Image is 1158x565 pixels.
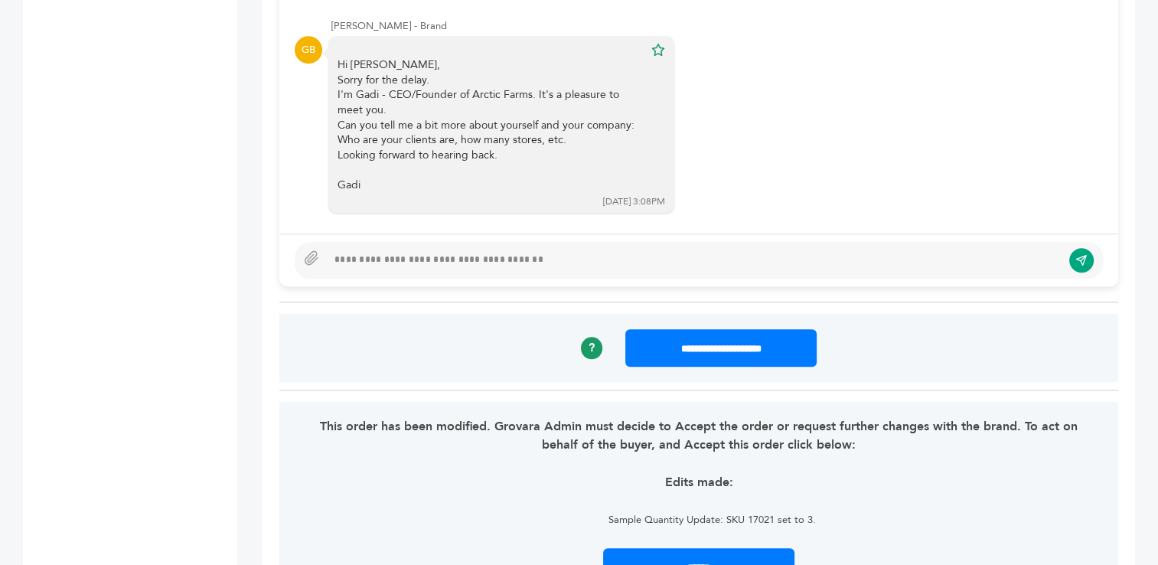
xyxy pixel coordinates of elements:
[313,473,1085,492] p: Edits made:
[338,57,644,192] div: Hi [PERSON_NAME], Sorry for the delay.
[338,87,644,117] div: I'm Gadi - CEO/Founder of Arctic Farms. It's a pleasure to meet you.
[332,511,1085,529] li: Sample Quantity Update: SKU 17021 set to 3.
[331,19,1103,33] div: [PERSON_NAME] - Brand
[603,195,665,208] div: [DATE] 3:08PM
[313,417,1085,454] p: This order has been modified. Grovara Admin must decide to Accept the order or request further ch...
[295,36,322,64] div: GB
[338,118,644,193] div: Can you tell me a bit more about yourself and your company: Who are your clients are, how many st...
[581,337,602,358] a: ?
